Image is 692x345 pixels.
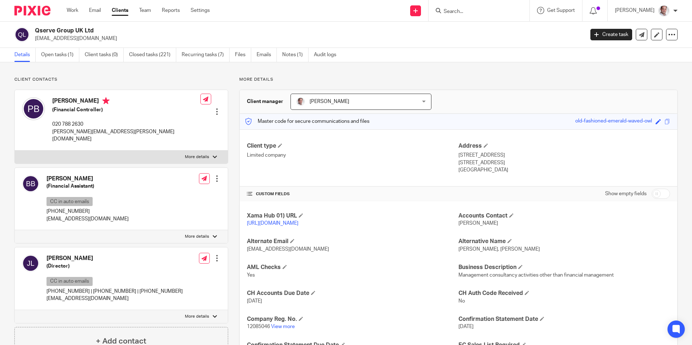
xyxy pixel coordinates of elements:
h4: CUSTOM FIELDS [247,191,458,197]
span: [PERSON_NAME], [PERSON_NAME] [458,247,540,252]
span: Yes [247,273,255,278]
img: svg%3E [14,27,30,42]
img: Pixie [14,6,50,15]
img: Munro%20Partners-3202.jpg [296,97,305,106]
a: Emails [257,48,277,62]
p: More details [185,314,209,319]
p: [PERSON_NAME] [615,7,655,14]
p: [PERSON_NAME][EMAIL_ADDRESS][PERSON_NAME][DOMAIN_NAME] [52,128,200,143]
a: Team [139,7,151,14]
p: Limited company [247,152,458,159]
a: Work [67,7,78,14]
span: [PERSON_NAME] [310,99,349,104]
span: [DATE] [458,324,474,329]
a: Closed tasks (221) [129,48,176,62]
h4: Alternate Email [247,238,458,245]
a: Open tasks (1) [41,48,79,62]
h4: Company Reg. No. [247,315,458,323]
h4: Client type [247,142,458,150]
h5: (Financial Controller) [52,106,200,113]
h4: Business Description [458,264,670,271]
p: [GEOGRAPHIC_DATA] [458,166,670,174]
h4: CH Auth Code Received [458,290,670,297]
a: Create task [590,29,632,40]
h4: CH Accounts Due Date [247,290,458,297]
span: [DATE] [247,299,262,304]
h4: Xama Hub 01) URL [247,212,458,220]
h4: Accounts Contact [458,212,670,220]
i: Primary [102,97,110,104]
h5: (Director) [46,263,183,270]
label: Show empty fields [605,190,647,197]
h3: Client manager [247,98,283,105]
p: More details [185,234,209,239]
a: Settings [191,7,210,14]
h4: Confirmation Statement Date [458,315,670,323]
a: Details [14,48,36,62]
a: Files [235,48,251,62]
p: Client contacts [14,77,228,82]
p: [PHONE_NUMBER] | [PHONE_NUMBER] | [PHONE_NUMBER] [46,288,183,295]
a: [URL][DOMAIN_NAME] [247,221,298,226]
span: Management consultancy activities other than financial management [458,273,614,278]
div: old-fashioned-emerald-waved-owl [575,117,652,126]
h4: Alternative Name [458,238,670,245]
h5: (Financial Assistant) [46,183,129,190]
a: View more [271,324,295,329]
span: No [458,299,465,304]
p: [EMAIL_ADDRESS][DOMAIN_NAME] [35,35,580,42]
h4: [PERSON_NAME] [46,255,183,262]
p: [EMAIL_ADDRESS][DOMAIN_NAME] [46,295,183,302]
p: CC in auto emails [46,277,93,286]
h2: Qserve Group UK Ltd [35,27,471,35]
p: More details [185,154,209,160]
h4: [PERSON_NAME] [52,97,200,106]
p: 020 788 2630 [52,121,200,128]
p: [STREET_ADDRESS] [458,152,670,159]
a: Recurring tasks (7) [182,48,230,62]
a: Notes (1) [282,48,309,62]
input: Search [443,9,508,15]
h4: Address [458,142,670,150]
img: svg%3E [22,175,39,192]
span: [PERSON_NAME] [458,221,498,226]
a: Client tasks (0) [85,48,124,62]
p: Master code for secure communications and files [245,118,369,125]
img: Munro%20Partners-3202.jpg [658,5,670,17]
h4: AML Checks [247,264,458,271]
p: CC in auto emails [46,197,93,206]
img: svg%3E [22,97,45,120]
img: svg%3E [22,255,39,272]
a: Audit logs [314,48,342,62]
p: More details [239,77,678,82]
p: [PHONE_NUMBER] [46,208,129,215]
span: 12085046 [247,324,270,329]
p: [EMAIL_ADDRESS][DOMAIN_NAME] [46,215,129,223]
a: Clients [112,7,128,14]
a: Email [89,7,101,14]
a: Reports [162,7,180,14]
span: Get Support [547,8,575,13]
span: [EMAIL_ADDRESS][DOMAIN_NAME] [247,247,329,252]
p: [STREET_ADDRESS] [458,159,670,166]
h4: [PERSON_NAME] [46,175,129,183]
